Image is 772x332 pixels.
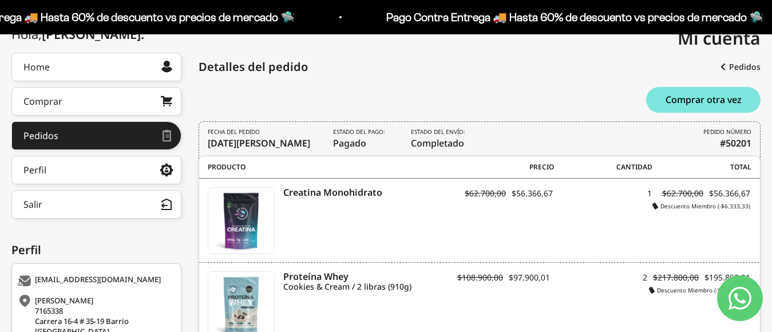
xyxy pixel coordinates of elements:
[703,128,751,136] i: PEDIDO NÚMERO
[465,188,506,199] s: $62.700,00
[11,53,181,81] a: Home
[199,58,308,76] div: Detalles del pedido
[512,188,553,199] span: $56.366,67
[208,128,260,136] i: FECHA DEL PEDIDO
[666,95,742,104] span: Comprar otra vez
[18,275,172,287] div: [EMAIL_ADDRESS][DOMAIN_NAME]
[11,87,181,116] a: Comprar
[553,187,651,210] div: 1
[208,187,275,254] a: Creatina Monohidrato
[455,162,554,172] span: Precio
[646,87,761,113] button: Comprar otra vez
[23,165,46,175] div: Perfil
[411,128,465,136] i: Estado del envío:
[23,131,58,140] div: Pedidos
[11,156,181,184] a: Perfil
[11,121,181,150] a: Pedidos
[652,162,751,172] span: Total
[283,271,451,282] i: Proteína Whey
[283,187,454,197] a: Creatina Monohidrato
[208,137,310,149] time: [DATE][PERSON_NAME]
[550,271,647,294] div: 2
[678,26,761,50] span: Mi cuenta
[709,188,750,199] span: $56.366,67
[11,242,181,259] div: Perfil
[720,57,761,77] a: Pedidos
[662,188,703,199] s: $62.700,00
[720,136,751,150] b: #50201
[333,128,385,136] i: Estado del pago:
[11,27,144,41] div: Hola,
[385,8,762,26] p: Pago Contra Entrega 🚚 Hasta 60% de descuento vs precios de mercado 🛸
[208,188,274,254] img: Creatina Monohidrato
[554,162,653,172] span: Cantidad
[333,128,388,150] span: Pagado
[411,128,468,150] span: Completado
[649,286,750,294] i: Descuento Miembro (-$21.999,99)
[457,272,503,283] s: $108.900,00
[23,200,42,209] div: Salir
[283,282,451,292] i: Cookies & Cream / 2 libras (910g)
[652,202,750,210] i: Descuento Miembro (-$6.333,33)
[704,272,750,283] span: $195.800,01
[653,272,699,283] s: $217.800,00
[23,97,62,106] div: Comprar
[208,162,455,172] span: Producto
[23,62,50,72] div: Home
[509,272,550,283] span: $97.900,01
[11,190,181,219] button: Salir
[283,271,451,292] a: Proteína Whey Cookies & Cream / 2 libras (910g)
